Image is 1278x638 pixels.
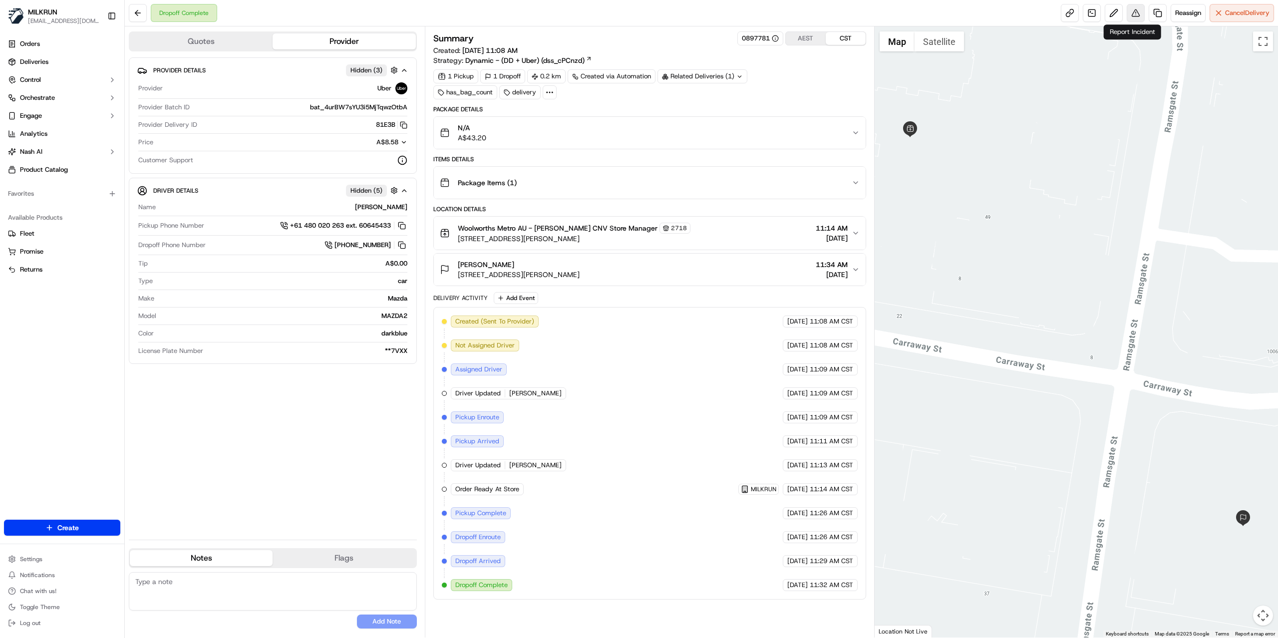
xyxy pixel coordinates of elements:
[810,365,853,374] span: 11:09 AM CST
[810,389,853,398] span: 11:09 AM CST
[20,165,68,174] span: Product Catalog
[4,226,120,242] button: Fleet
[138,329,154,338] span: Color
[395,82,407,94] img: uber-new-logo.jpeg
[810,437,853,446] span: 11:11 AM CST
[4,162,120,178] a: Product Catalog
[787,317,808,326] span: [DATE]
[1210,4,1274,22] button: CancelDelivery
[4,72,120,88] button: Control
[20,603,60,611] span: Toggle Theme
[455,461,501,470] span: Driver Updated
[455,413,499,422] span: Pickup Enroute
[1253,31,1273,51] button: Toggle fullscreen view
[787,461,808,470] span: [DATE]
[138,259,148,268] span: Tip
[20,619,40,627] span: Log out
[509,461,562,470] span: [PERSON_NAME]
[455,317,534,326] span: Created (Sent To Provider)
[1155,631,1209,637] span: Map data ©2025 Google
[455,389,501,398] span: Driver Updated
[324,240,407,251] a: [PHONE_NUMBER]
[1104,24,1161,39] div: Report Incident
[130,33,273,49] button: Quotes
[8,229,116,238] a: Fleet
[8,247,116,256] a: Promise
[153,187,198,195] span: Driver Details
[568,69,655,83] a: Created via Automation
[434,217,866,250] button: Woolworths Metro AU - [PERSON_NAME] CNV Store Manager2718[STREET_ADDRESS][PERSON_NAME]11:14 AM[DATE]
[810,341,853,350] span: 11:08 AM CST
[160,312,407,320] div: MAZDA2
[877,625,910,638] a: Open this area in Google Maps (opens a new window)
[4,108,120,124] button: Engage
[20,147,42,156] span: Nash AI
[4,186,120,202] div: Favorites
[20,247,43,256] span: Promise
[751,485,776,493] span: MILKRUN
[138,277,153,286] span: Type
[742,34,779,43] div: 0897781
[455,581,508,590] span: Dropoff Complete
[138,221,204,230] span: Pickup Phone Number
[310,103,407,112] span: bat_4urBW7sYU3i5MjTqwzOtbA
[319,138,407,147] button: A$8.58
[657,69,747,83] div: Related Deliveries (1)
[433,69,478,83] div: 1 Pickup
[4,600,120,614] button: Toggle Theme
[465,55,585,65] span: Dynamic - (DD + Uber) (dss_cPCnzd)
[877,625,910,638] img: Google
[433,205,866,213] div: Location Details
[4,210,120,226] div: Available Products
[810,509,853,518] span: 11:26 AM CST
[130,550,273,566] button: Notes
[20,75,41,84] span: Control
[153,66,206,74] span: Provider Details
[787,509,808,518] span: [DATE]
[20,93,55,102] span: Orchestrate
[20,587,56,595] span: Chat with us!
[4,4,103,28] button: MILKRUNMILKRUN[EMAIL_ADDRESS][DOMAIN_NAME]
[20,571,55,579] span: Notifications
[787,557,808,566] span: [DATE]
[280,220,407,231] a: +61 480 020 263 ext. 60645433
[350,186,382,195] span: Hidden ( 5 )
[4,36,120,52] a: Orders
[28,17,99,25] button: [EMAIL_ADDRESS][DOMAIN_NAME]
[138,120,197,129] span: Provider Delivery ID
[152,259,407,268] div: A$0.00
[28,7,57,17] span: MILKRUN
[433,155,866,163] div: Items Details
[787,533,808,542] span: [DATE]
[4,262,120,278] button: Returns
[20,229,34,238] span: Fleet
[455,533,501,542] span: Dropoff Enroute
[787,365,808,374] span: [DATE]
[810,413,853,422] span: 11:09 AM CST
[137,182,408,199] button: Driver DetailsHidden (5)
[138,84,163,93] span: Provider
[786,32,826,45] button: AEST
[157,277,407,286] div: car
[4,126,120,142] a: Analytics
[816,223,848,233] span: 11:14 AM
[273,550,415,566] button: Flags
[499,85,541,99] div: delivery
[810,533,853,542] span: 11:26 AM CST
[458,234,690,244] span: [STREET_ADDRESS][PERSON_NAME]
[455,365,502,374] span: Assigned Driver
[4,54,120,70] a: Deliveries
[915,31,964,51] button: Show satellite imagery
[810,581,853,590] span: 11:32 AM CST
[377,84,391,93] span: Uber
[433,45,518,55] span: Created:
[455,341,515,350] span: Not Assigned Driver
[1175,8,1201,17] span: Reassign
[787,389,808,398] span: [DATE]
[787,485,808,494] span: [DATE]
[816,260,848,270] span: 11:34 AM
[4,90,120,106] button: Orchestrate
[494,292,538,304] button: Add Event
